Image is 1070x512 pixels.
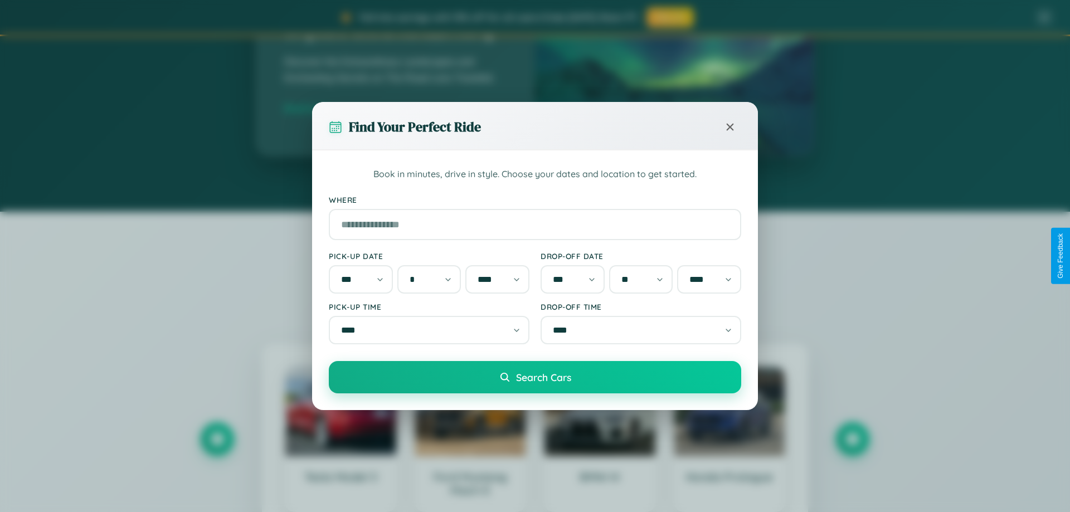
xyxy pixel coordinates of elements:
label: Pick-up Date [329,251,529,261]
label: Pick-up Time [329,302,529,311]
span: Search Cars [516,371,571,383]
label: Drop-off Time [541,302,741,311]
h3: Find Your Perfect Ride [349,118,481,136]
label: Where [329,195,741,204]
p: Book in minutes, drive in style. Choose your dates and location to get started. [329,167,741,182]
label: Drop-off Date [541,251,741,261]
button: Search Cars [329,361,741,393]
